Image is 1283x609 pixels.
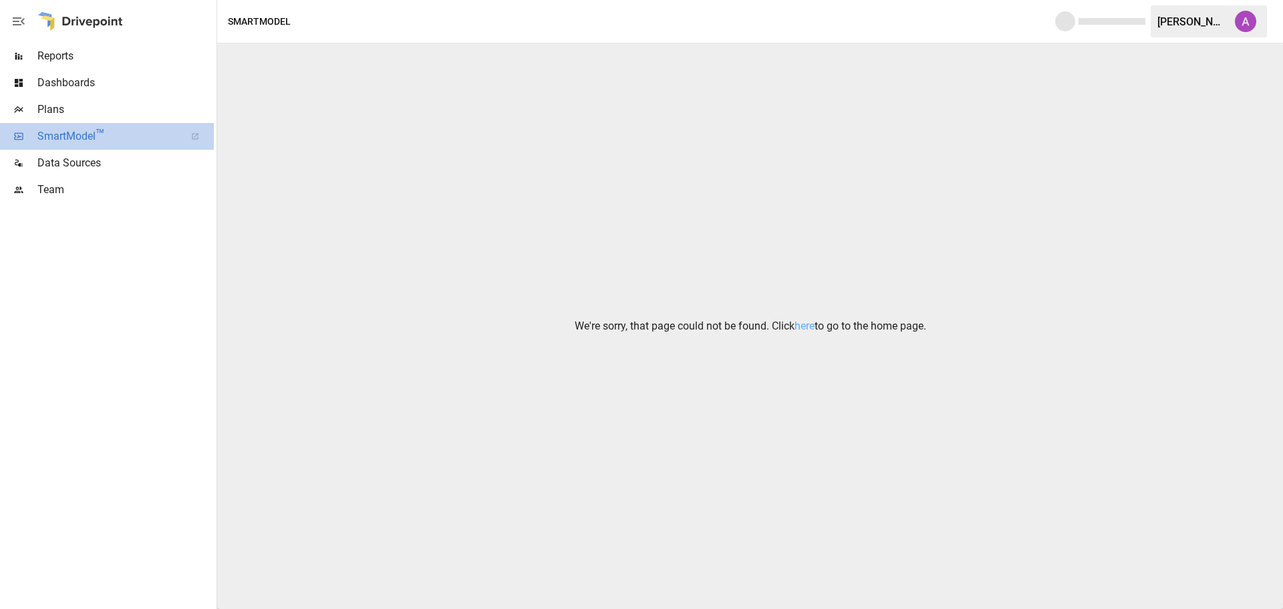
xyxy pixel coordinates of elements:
[1235,11,1256,32] img: Alex McVey
[795,320,815,332] a: here
[1227,3,1264,40] button: Alex McVey
[96,126,105,143] span: ™
[37,102,214,118] span: Plans
[37,48,214,64] span: Reports
[1157,15,1227,28] div: [PERSON_NAME]
[37,128,176,144] span: SmartModel
[575,318,926,334] p: We're sorry, that page could not be found. Click to go to the home page.
[37,182,214,198] span: Team
[37,155,214,171] span: Data Sources
[37,75,214,91] span: Dashboards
